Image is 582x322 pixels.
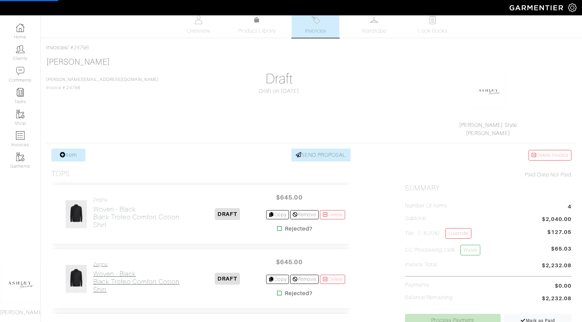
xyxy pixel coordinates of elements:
[405,215,426,222] h5: Subtotal
[405,203,447,209] h5: Number of Items
[506,2,568,14] img: garmentier-logo-header-white-b43fb05a5012e4ada735d5af1a66efaba907eab6374d6393d1fbf88cb4ef424d.png
[311,16,320,24] img: orders-27d20c2124de7fd6de4e0e44c1d41de31381a507db9b33961299e4e07d508b8c.svg
[290,275,319,284] a: Remove
[362,27,386,35] span: Wardrobe
[370,16,378,24] img: wardrobe-487a4870c1b7c33e795ec22d11cfc2ed9d08956e64fb3008fe2437562e282088.svg
[529,150,571,160] a: Delete Invoice
[215,208,240,220] span: DRAFT
[405,184,571,192] h2: Summary
[405,261,437,268] h5: Invoice Total
[405,294,453,301] h5: Balance Remaining
[542,215,571,224] span: $2,040.00
[542,261,571,271] span: $2,232.08
[16,110,25,118] img: garments-icon-b7da505a4dc4fd61783c78ac3ca0ef83fa9d6f193b1c9dc38574b1d14d53ca28.png
[65,200,87,228] img: sg531v9MZAUsKax1v8ifYrmr
[51,149,85,162] a: Item
[16,88,25,97] img: reminder-icon-8004d30b9f0a5d33ae49ab947aed9ed385cf756f9e5892f1edd6e32f2345188e.png
[266,275,289,284] a: Copy
[269,190,310,205] span: $645.00
[196,87,362,95] div: Draft on [DATE]
[466,130,510,136] a: [PERSON_NAME]
[16,153,25,161] img: garments-icon-b7da505a4dc4fd61783c78ac3ca0ef83fa9d6f193b1c9dc38574b1d14d53ca28.png
[187,27,210,35] span: Overview
[305,27,326,35] span: Invoices
[16,45,25,53] img: clients-icon-6bae9207a08558b7cb47a8932f037763ab4055f8c8b6bfacd5dc20c3e0201464.png
[93,261,189,267] h4: Zegna
[405,245,480,255] h5: CC Processing 2.9%
[418,27,448,35] span: Look Books
[175,13,222,38] a: Overview
[285,225,312,233] strong: Rejected?
[551,245,571,258] span: $65.03
[93,197,189,203] h4: Zegna
[472,73,506,107] img: okhkJxsQsug8ErY7G9ypRsDh.png
[429,16,437,24] img: todo-9ac3debb85659649dc8f770b8b6100bb5dab4b48dedcbae339e5042a72dfd3cc.svg
[51,170,70,178] h3: Tops
[93,197,189,229] a: Zegna Woven - BlackBlack Trofeo Comfort Cotton Shirt
[409,13,456,38] a: Look Books
[525,172,550,178] span: Paid Date:
[568,203,571,212] span: 4
[555,282,571,290] span: $0.00
[290,210,319,219] a: Remove
[196,71,362,87] h1: Draft
[238,27,276,35] span: Product Library
[93,205,189,229] h2: Woven - Black Black Trofeo Comfort Cotton Shirt
[568,3,577,12] img: gear-icon-white-bd11855cb880d31180b6d7d6211b90ccbf57a29d726f0c71d8c61bd08dd39cc2.png
[46,57,110,66] a: [PERSON_NAME]
[405,171,571,179] div: Not Paid
[93,261,189,293] a: Zegna Woven - BlackBlack Trofeo Comfort Cotton Shirt
[233,16,281,35] a: Product Library
[16,131,25,140] img: orders-icon-0abe47150d42831381b5fb84f609e132dff9fe21cb692f30cb5eec754e2cba89.png
[194,16,203,24] img: basicinfo-40fd8af6dae0f16599ec9e87c0ef1c0a1fdea2edbe929e3d69a839185d80c458.svg
[16,23,25,32] img: dashboard-icon-dbcd8f5a0b271acd01030246c82b418ddd0df26cd7fceb0bd07c9910d44c42f6.png
[215,273,240,285] span: DRAFT
[269,255,310,269] span: $645.00
[16,67,25,75] img: comment-icon-a0a6a9ef722e966f86d9cbdc48e553b5cf19dbc54f86b18d962a5391bc8f6eb6.png
[266,210,289,219] a: Copy
[547,228,571,236] span: $127.05
[405,282,429,288] h5: Payments
[46,77,159,82] a: [PERSON_NAME][EMAIL_ADDRESS][DOMAIN_NAME]
[65,265,87,293] img: GkCjg9XDAPc5XjijJ5qLzPp1
[93,270,189,293] h2: Woven - Black Black Trofeo Comfort Cotton Shirt
[291,149,351,162] a: SEND PROPOSAL
[46,44,577,52] div: / #24798
[320,275,345,284] a: Delete
[350,13,398,38] a: Wardrobe
[320,210,345,219] a: Delete
[46,45,67,51] a: Invoices
[460,245,480,255] a: Waive
[292,13,339,38] a: Invoices
[405,228,471,239] h5: Tax ( : 8.25%)
[446,228,471,239] a: Override
[542,294,571,304] span: $2,232.08
[459,122,517,128] a: [PERSON_NAME] Style
[285,289,312,298] strong: Rejected?
[46,77,159,90] span: Invoice # 24798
